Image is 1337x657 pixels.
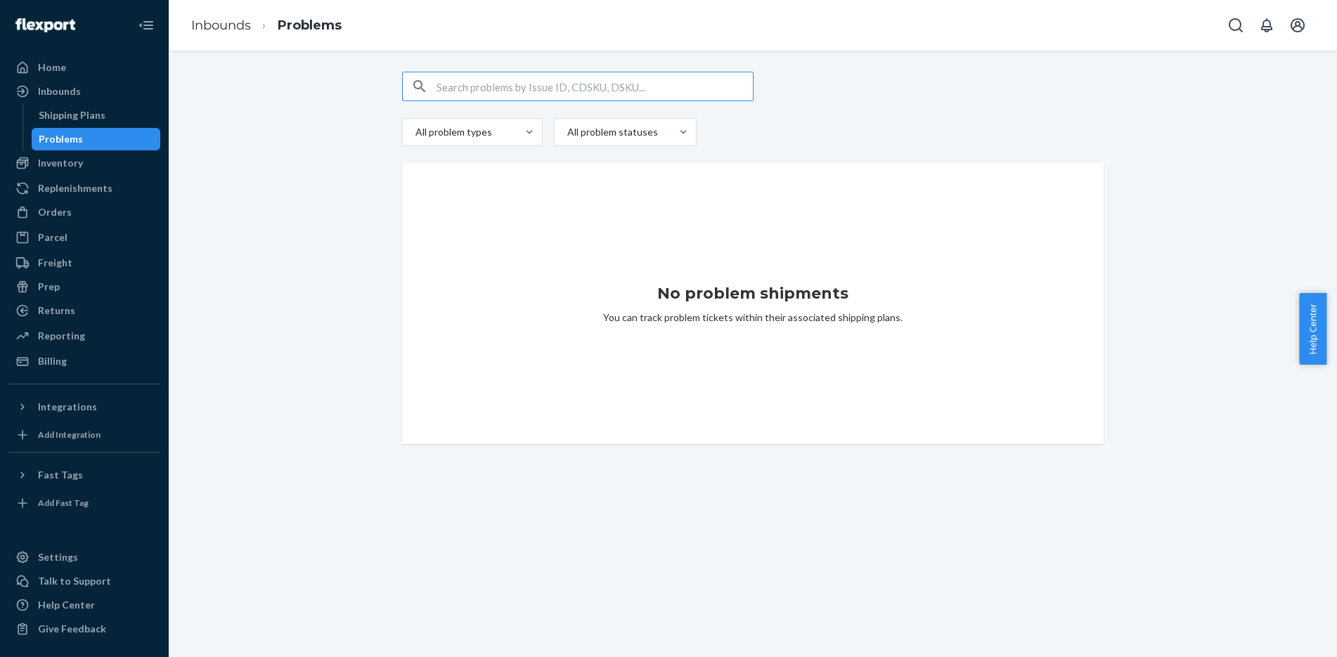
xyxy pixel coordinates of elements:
a: Add Integration [8,424,160,446]
a: Home [8,56,160,79]
div: Inventory [38,156,83,170]
a: Help Center [8,594,160,616]
button: Open notifications [1253,11,1281,39]
div: Shipping Plans [39,108,105,122]
button: Fast Tags [8,464,160,486]
div: Parcel [38,230,67,245]
div: Integrations [38,400,97,414]
a: Add Fast Tag [8,492,160,514]
input: Search problems by Issue ID, CDSKU, DSKU... [437,72,753,100]
button: Integrations [8,396,160,418]
div: Returns [38,304,75,318]
button: Help Center [1299,293,1326,365]
a: Problems [278,18,342,33]
div: Inbounds [38,84,81,98]
a: Inbounds [8,80,160,103]
input: All problem types [414,125,415,139]
a: Inbounds [191,18,251,33]
div: Talk to Support [38,574,111,588]
div: Home [38,60,66,74]
div: Help Center [38,598,95,612]
a: Reporting [8,325,160,347]
a: Replenishments [8,177,160,200]
button: Close Navigation [132,11,160,39]
div: Replenishments [38,181,112,195]
div: Prep [38,280,60,294]
h1: No problem shipments [657,282,848,305]
a: Billing [8,350,160,372]
div: Freight [38,256,72,270]
div: Orders [38,205,72,219]
p: You can track problem tickets within their associated shipping plans. [603,311,903,325]
img: Flexport logo [15,18,75,32]
a: Talk to Support [8,570,160,592]
div: Give Feedback [38,622,106,636]
a: Shipping Plans [32,104,161,126]
div: Problems [39,132,83,146]
ol: breadcrumbs [180,5,353,46]
button: Open account menu [1284,11,1312,39]
button: Give Feedback [8,618,160,640]
div: Reporting [38,329,85,343]
button: Open Search Box [1222,11,1250,39]
a: Inventory [8,152,160,174]
div: Billing [38,354,67,368]
a: Parcel [8,226,160,249]
div: Fast Tags [38,468,83,482]
a: Freight [8,252,160,274]
a: Returns [8,299,160,322]
a: Problems [32,128,161,150]
div: Add Fast Tag [38,497,89,509]
a: Orders [8,201,160,223]
a: Settings [8,546,160,568]
div: Add Integration [38,429,101,441]
input: All problem statuses [566,125,567,139]
div: Settings [38,550,78,564]
a: Prep [8,275,160,298]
